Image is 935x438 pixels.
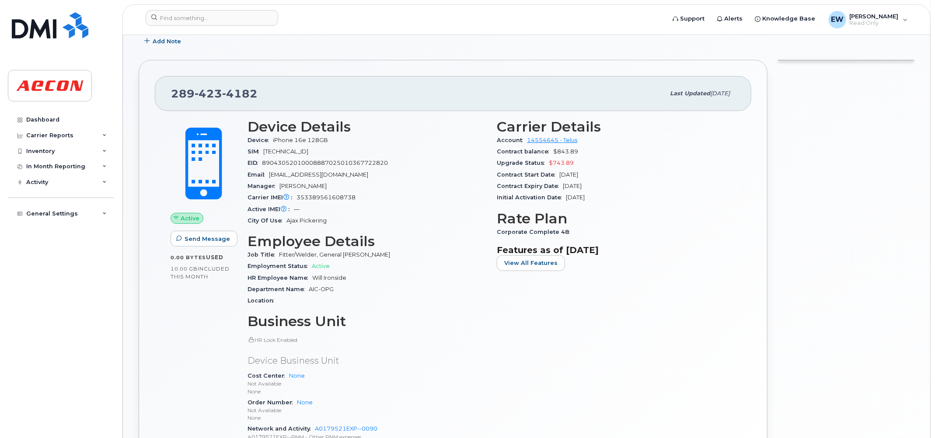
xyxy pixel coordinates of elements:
[139,34,188,49] button: Add Note
[497,137,527,143] span: Account
[171,265,230,280] span: included this month
[725,14,743,23] span: Alerts
[262,160,388,166] span: 89043052010008887025010367722820
[831,14,844,25] span: EW
[248,372,289,379] span: Cost Center
[497,183,563,189] span: Contract Expiry Date
[850,13,899,20] span: [PERSON_NAME]
[286,217,327,224] span: Ajax Pickering
[248,233,486,249] h3: Employee Details
[497,119,736,135] h3: Carrier Details
[248,313,486,329] h3: Business Unit
[667,10,711,28] a: Support
[504,259,558,267] span: View All Features
[497,160,549,166] span: Upgrade Status
[248,414,486,421] p: None
[248,171,269,178] span: Email
[248,380,486,387] p: Not Available
[248,206,294,212] span: Active IMEI
[497,229,574,235] span: Corporate Complete 48
[248,148,263,155] span: SIM
[549,160,574,166] span: $743.89
[670,90,710,97] span: Last updated
[559,171,578,178] span: [DATE]
[248,137,273,143] span: Device
[497,255,565,271] button: View All Features
[171,254,206,261] span: 0.00 Bytes
[294,206,300,212] span: —
[279,251,390,258] span: Fitter/Welder, General [PERSON_NAME]
[248,286,309,292] span: Department Name
[553,148,578,155] span: $843.89
[315,425,377,432] a: A0179521EXP--0090
[497,211,736,226] h3: Rate Plan
[289,372,305,379] a: None
[185,235,230,243] span: Send Message
[850,20,899,27] span: Read Only
[497,171,559,178] span: Contract Start Date
[248,194,297,201] span: Carrier IMEI
[497,245,736,255] h3: Features as of [DATE]
[763,14,816,23] span: Knowledge Base
[248,251,279,258] span: Job Title
[248,275,312,281] span: HR Employee Name
[711,10,749,28] a: Alerts
[497,194,566,201] span: Initial Activation Date
[248,336,486,344] p: HR Lock Enabled
[248,399,297,406] span: Order Number
[263,148,308,155] span: [TECHNICAL_ID]
[248,388,486,395] p: None
[248,355,486,367] p: Device Business Unit
[146,10,278,26] input: Find something...
[312,263,330,269] span: Active
[248,119,486,135] h3: Device Details
[248,183,279,189] span: Manager
[273,137,328,143] span: iPhone 16e 128GB
[171,266,198,272] span: 10.00 GB
[297,399,313,406] a: None
[248,217,286,224] span: City Of Use
[248,407,486,414] p: Not Available
[279,183,327,189] span: [PERSON_NAME]
[171,231,237,247] button: Send Message
[710,90,730,97] span: [DATE]
[312,275,346,281] span: Will Ironside
[309,286,334,292] span: AIC-OPG
[222,87,258,100] span: 4182
[269,171,368,178] span: [EMAIL_ADDRESS][DOMAIN_NAME]
[297,194,356,201] span: 353389561608738
[527,137,577,143] a: 14554645 - Telus
[153,37,181,45] span: Add Note
[181,214,199,222] span: Active
[497,148,553,155] span: Contract balance
[680,14,705,23] span: Support
[171,87,258,100] span: 289
[248,160,262,166] span: EID
[248,425,315,432] span: Network and Activity
[566,194,585,201] span: [DATE]
[248,263,312,269] span: Employment Status
[195,87,222,100] span: 423
[206,254,223,261] span: used
[749,10,822,28] a: Knowledge Base
[563,183,582,189] span: [DATE]
[248,297,278,304] span: Location
[823,11,914,28] div: elizabeth williams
